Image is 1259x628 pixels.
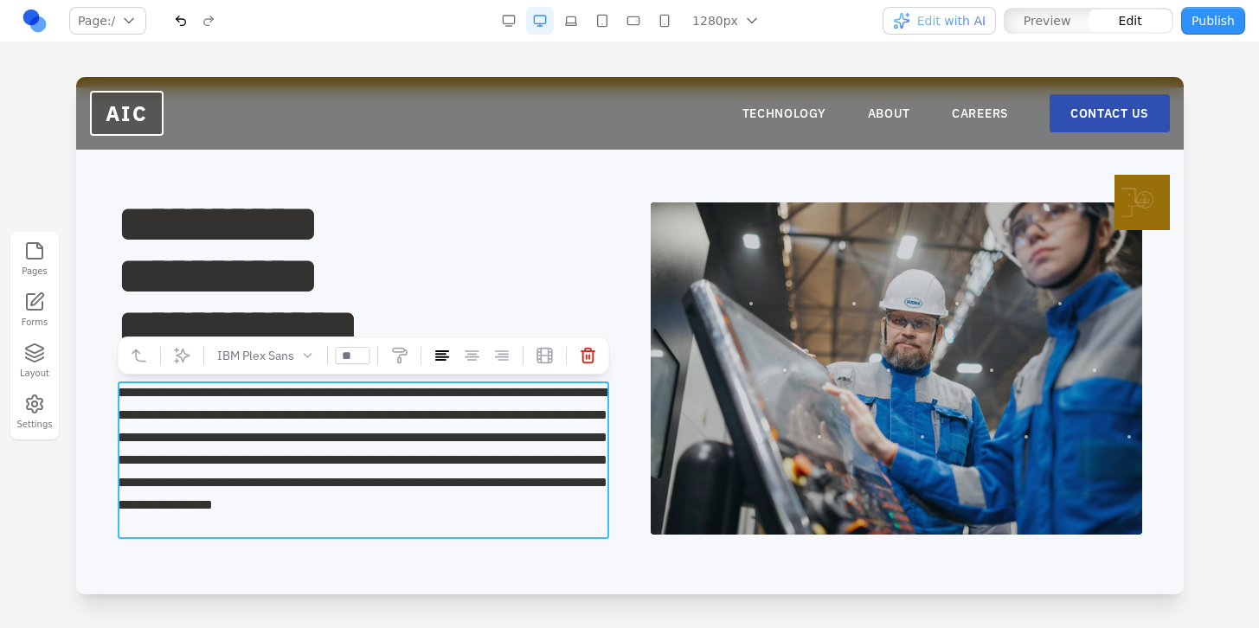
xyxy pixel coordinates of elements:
button: Settings [16,390,54,434]
span: Edit with AI [917,12,986,29]
button: Desktop Wide [495,7,523,35]
iframe: Preview [76,77,1184,594]
span: Edit [1119,12,1142,29]
button: Layout [16,339,54,383]
button: Pages [16,237,54,281]
button: Publish [1181,7,1245,35]
button: Laptop [557,7,585,35]
button: Page:/ [69,7,146,35]
button: 1280px [682,7,771,35]
a: Forms [16,288,54,332]
span: IBM Plex Sans [141,271,218,286]
span: Preview [1024,12,1071,29]
button: Desktop [526,7,554,35]
button: Mobile Landscape [620,7,647,35]
button: Edit with AI [883,7,996,35]
button: IBM Plex Sans [136,262,244,295]
button: Tablet [588,7,616,35]
button: Mobile [651,7,678,35]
